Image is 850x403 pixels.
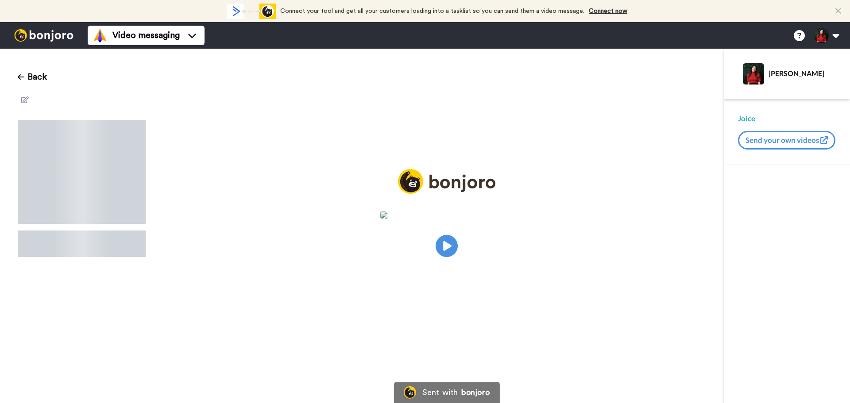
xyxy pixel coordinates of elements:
[227,4,276,19] div: animation
[280,8,584,14] span: Connect your tool and get all your customers loading into a tasklist so you can send them a video...
[738,113,836,124] div: Joice
[589,8,627,14] a: Connect now
[461,388,490,396] div: bonjoro
[380,211,513,219] img: 0ddf51b2-a608-461e-ac95-676a6d80aed9.jpg
[743,63,764,84] img: Profile Image
[394,382,499,403] a: Bonjoro LogoSent withbonjoro
[769,69,835,77] div: [PERSON_NAME]
[398,169,495,194] img: logo_full.png
[11,29,77,42] img: bj-logo-header-white.svg
[422,388,458,396] div: Sent with
[93,28,107,42] img: vm-color.svg
[18,66,47,88] button: Back
[738,131,835,150] button: Send your own videos
[112,29,180,42] span: Video messaging
[404,386,416,399] img: Bonjoro Logo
